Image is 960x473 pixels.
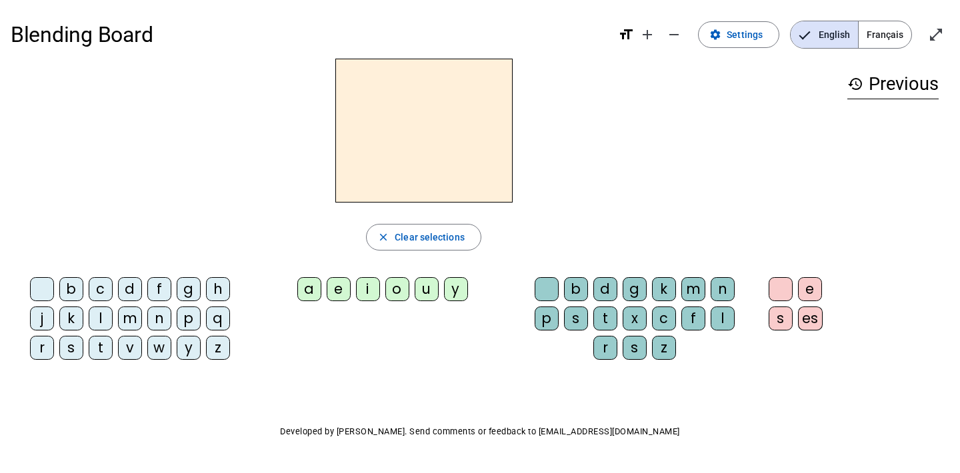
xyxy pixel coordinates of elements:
[593,336,617,360] div: r
[327,277,351,301] div: e
[727,27,763,43] span: Settings
[297,277,321,301] div: a
[118,336,142,360] div: v
[923,21,949,48] button: Enter full screen
[711,277,735,301] div: n
[666,27,682,43] mat-icon: remove
[859,21,911,48] span: Français
[535,306,559,330] div: p
[377,231,389,243] mat-icon: close
[798,277,822,301] div: e
[928,27,944,43] mat-icon: open_in_full
[652,336,676,360] div: z
[769,306,793,330] div: s
[395,229,465,245] span: Clear selections
[639,27,655,43] mat-icon: add
[206,336,230,360] div: z
[118,306,142,330] div: m
[564,277,588,301] div: b
[681,306,705,330] div: f
[206,277,230,301] div: h
[798,306,823,330] div: es
[177,277,201,301] div: g
[698,21,779,48] button: Settings
[59,336,83,360] div: s
[652,306,676,330] div: c
[444,277,468,301] div: y
[59,306,83,330] div: k
[11,424,949,440] p: Developed by [PERSON_NAME]. Send comments or feedback to [EMAIL_ADDRESS][DOMAIN_NAME]
[593,306,617,330] div: t
[681,277,705,301] div: m
[366,224,481,250] button: Clear selections
[385,277,409,301] div: o
[59,277,83,301] div: b
[118,277,142,301] div: d
[593,277,617,301] div: d
[177,336,201,360] div: y
[652,277,676,301] div: k
[618,27,634,43] mat-icon: format_size
[147,306,171,330] div: n
[634,21,661,48] button: Increase font size
[623,277,647,301] div: g
[711,306,735,330] div: l
[11,13,607,56] h1: Blending Board
[661,21,687,48] button: Decrease font size
[147,277,171,301] div: f
[790,21,912,49] mat-button-toggle-group: Language selection
[147,336,171,360] div: w
[623,306,647,330] div: x
[89,336,113,360] div: t
[791,21,858,48] span: English
[177,306,201,330] div: p
[415,277,439,301] div: u
[206,306,230,330] div: q
[709,29,721,41] mat-icon: settings
[847,76,863,92] mat-icon: history
[30,306,54,330] div: j
[564,306,588,330] div: s
[623,336,647,360] div: s
[30,336,54,360] div: r
[356,277,380,301] div: i
[89,277,113,301] div: c
[89,306,113,330] div: l
[847,69,939,99] h3: Previous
